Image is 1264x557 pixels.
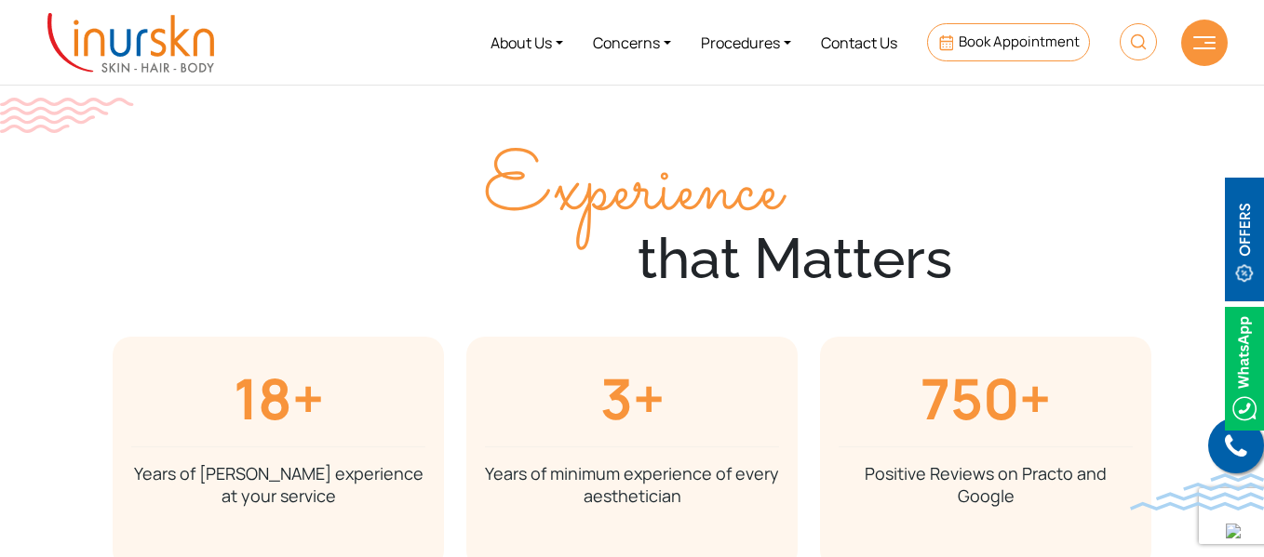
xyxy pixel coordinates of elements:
p: Years of [PERSON_NAME] experience at your service [131,462,425,507]
img: bluewave [1130,473,1264,511]
img: inurskn-logo [47,13,214,73]
a: Procedures [686,7,806,77]
p: Years of minimum experience of every aesthetician [485,462,779,507]
h3: 750+ [839,365,1133,431]
a: Concerns [578,7,686,77]
img: up-blue-arrow.svg [1226,524,1241,538]
div: that Matters [289,225,975,292]
p: Positive Reviews on Practo and Google [839,462,1133,507]
h3: 18+ [131,365,425,431]
span: Experience [483,130,782,253]
img: HeaderSearch [1120,23,1157,60]
img: Whatsappicon [1225,307,1264,431]
a: Book Appointment [927,23,1090,61]
a: About Us [476,7,578,77]
img: hamLine.svg [1193,36,1216,49]
img: offerBt [1225,178,1264,301]
h3: 3+ [485,365,779,431]
span: Book Appointment [959,32,1080,51]
a: Whatsappicon [1225,356,1264,377]
a: Contact Us [806,7,912,77]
